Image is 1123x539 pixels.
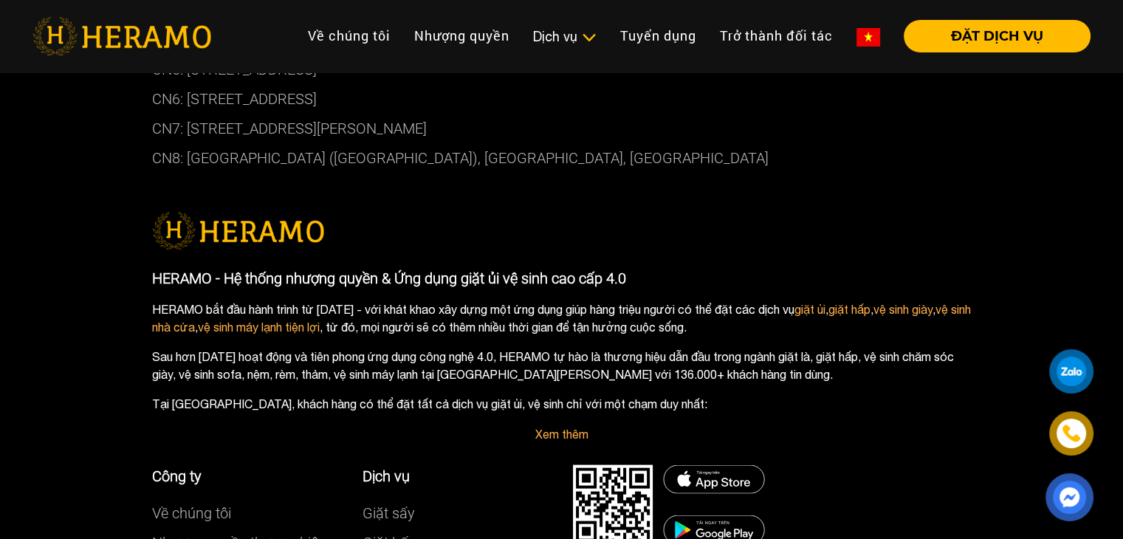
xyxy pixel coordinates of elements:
a: Nhượng quyền [402,20,521,52]
p: Sau hơn [DATE] hoạt động và tiên phong ứng dụng công nghệ 4.0, HERAMO tự hào là thương hiệu dẫn đ... [152,348,972,383]
img: heramo-logo.png [32,17,211,55]
img: vn-flag.png [856,28,880,47]
a: phone-icon [1051,413,1091,453]
a: vệ sinh máy lạnh tiện lợi [198,320,320,334]
p: HERAMO - Hệ thống nhượng quyền & Ứng dụng giặt ủi vệ sinh cao cấp 4.0 [152,267,972,289]
a: Trở thành đối tác [708,20,845,52]
a: vệ sinh giày [873,303,933,316]
a: giặt ủi [794,303,825,316]
a: Về chúng tôi [152,504,231,522]
img: DMCA.com Protection Status [663,465,765,494]
a: Về chúng tôi [296,20,402,52]
a: giặt hấp [828,303,870,316]
img: phone-icon [1061,423,1082,444]
img: logo [152,213,324,250]
a: Giặt sấy [363,504,415,522]
a: Tuyển dụng [608,20,708,52]
button: ĐẶT DỊCH VỤ [904,20,1091,52]
a: ĐẶT DỊCH VỤ [892,30,1091,43]
p: Dịch vụ [363,465,551,487]
p: HERAMO bắt đầu hành trình từ [DATE] - với khát khao xây dựng một ứng dụng giúp hàng triệu người c... [152,301,972,336]
p: CN6: [STREET_ADDRESS] [152,84,972,114]
a: vệ sinh nhà cửa [152,303,971,334]
div: Dịch vụ [533,27,597,47]
img: subToggleIcon [581,30,597,45]
p: Tại [GEOGRAPHIC_DATA], khách hàng có thể đặt tất cả dịch vụ giặt ủi, vệ sinh chỉ với một chạm duy... [152,395,972,413]
p: Công ty [152,465,340,487]
a: Xem thêm [535,428,588,441]
p: CN8: [GEOGRAPHIC_DATA] ([GEOGRAPHIC_DATA]), [GEOGRAPHIC_DATA], [GEOGRAPHIC_DATA] [152,143,972,173]
p: CN7: [STREET_ADDRESS][PERSON_NAME] [152,114,972,143]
